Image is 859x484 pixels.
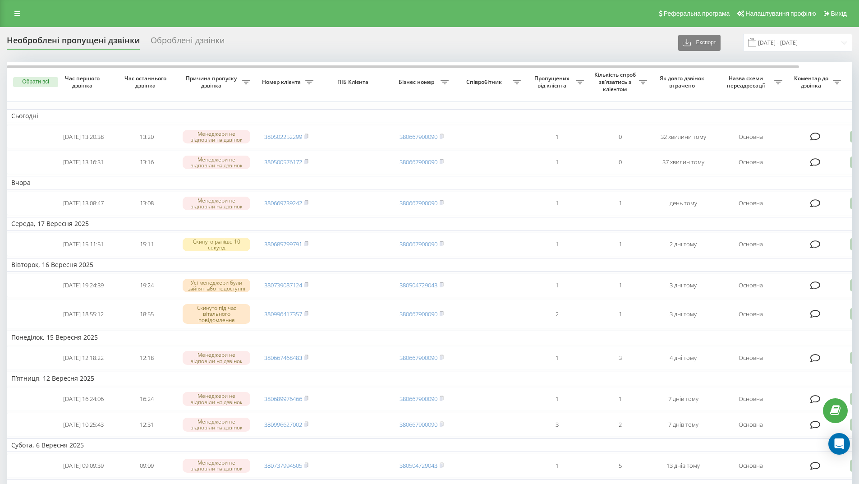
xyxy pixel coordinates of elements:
[525,232,588,256] td: 1
[183,75,242,89] span: Причина пропуску дзвінка
[652,387,715,411] td: 7 днів тому
[652,413,715,437] td: 7 днів тому
[525,273,588,297] td: 1
[183,418,250,431] div: Менеджери не відповіли на дзвінок
[652,191,715,215] td: день тому
[652,346,715,370] td: 4 дні тому
[458,78,513,86] span: Співробітник
[588,150,652,174] td: 0
[831,10,847,17] span: Вихід
[183,351,250,364] div: Менеджери не відповіли на дзвінок
[588,387,652,411] td: 1
[828,433,850,455] div: Open Intercom Messenger
[525,150,588,174] td: 1
[183,130,250,143] div: Менеджери не відповіли на дзвінок
[183,156,250,169] div: Менеджери не відповіли на дзвінок
[115,387,178,411] td: 16:24
[715,346,787,370] td: Основна
[52,413,115,437] td: [DATE] 10:25:43
[52,125,115,149] td: [DATE] 13:20:38
[264,133,302,141] a: 380502252299
[588,125,652,149] td: 0
[652,150,715,174] td: 37 хвилин тому
[151,36,225,50] div: Оброблені дзвінки
[264,240,302,248] a: 380685799791
[115,150,178,174] td: 13:16
[115,125,178,149] td: 13:20
[715,454,787,478] td: Основна
[588,346,652,370] td: 3
[183,197,250,210] div: Менеджери не відповіли на дзвінок
[715,299,787,329] td: Основна
[264,461,302,470] a: 380737994505
[264,199,302,207] a: 380669739242
[525,413,588,437] td: 3
[791,75,833,89] span: Коментар до дзвінка
[652,454,715,478] td: 13 днів тому
[183,459,250,472] div: Менеджери не відповіли на дзвінок
[326,78,382,86] span: ПІБ Клієнта
[530,75,576,89] span: Пропущених від клієнта
[715,273,787,297] td: Основна
[400,395,437,403] a: 380667900090
[115,413,178,437] td: 12:31
[400,420,437,429] a: 380667900090
[52,346,115,370] td: [DATE] 12:18:22
[652,232,715,256] td: 2 дні тому
[715,387,787,411] td: Основна
[588,273,652,297] td: 1
[183,392,250,406] div: Менеджери не відповіли на дзвінок
[115,232,178,256] td: 15:11
[115,299,178,329] td: 18:55
[52,454,115,478] td: [DATE] 09:09:39
[400,310,437,318] a: 380667900090
[652,299,715,329] td: 3 дні тому
[400,281,437,289] a: 380504729043
[122,75,171,89] span: Час останнього дзвінка
[183,279,250,292] div: Усі менеджери були зайняті або недоступні
[525,346,588,370] td: 1
[183,238,250,251] div: Скинуто раніше 10 секунд
[115,454,178,478] td: 09:09
[52,387,115,411] td: [DATE] 16:24:06
[7,36,140,50] div: Необроблені пропущені дзвінки
[400,133,437,141] a: 380667900090
[525,125,588,149] td: 1
[52,191,115,215] td: [DATE] 13:08:47
[719,75,774,89] span: Назва схеми переадресації
[664,10,730,17] span: Реферальна програма
[400,461,437,470] a: 380504729043
[525,387,588,411] td: 1
[264,420,302,429] a: 380996627002
[52,150,115,174] td: [DATE] 13:16:31
[52,299,115,329] td: [DATE] 18:55:12
[52,232,115,256] td: [DATE] 15:11:51
[715,150,787,174] td: Основна
[183,304,250,324] div: Скинуто під час вітального повідомлення
[525,191,588,215] td: 1
[593,71,639,92] span: Кількість спроб зв'язатись з клієнтом
[264,354,302,362] a: 380667468483
[115,346,178,370] td: 12:18
[59,75,108,89] span: Час першого дзвінка
[652,125,715,149] td: 32 хвилини тому
[264,158,302,166] a: 380500576172
[525,454,588,478] td: 1
[588,191,652,215] td: 1
[588,299,652,329] td: 1
[400,158,437,166] a: 380667900090
[52,273,115,297] td: [DATE] 19:24:39
[115,273,178,297] td: 19:24
[588,413,652,437] td: 2
[652,273,715,297] td: 3 дні тому
[259,78,305,86] span: Номер клієнта
[400,199,437,207] a: 380667900090
[264,310,302,318] a: 380996417357
[659,75,707,89] span: Як довго дзвінок втрачено
[13,77,58,87] button: Обрати всі
[115,191,178,215] td: 13:08
[588,232,652,256] td: 1
[264,281,302,289] a: 380739087124
[400,240,437,248] a: 380667900090
[395,78,441,86] span: Бізнес номер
